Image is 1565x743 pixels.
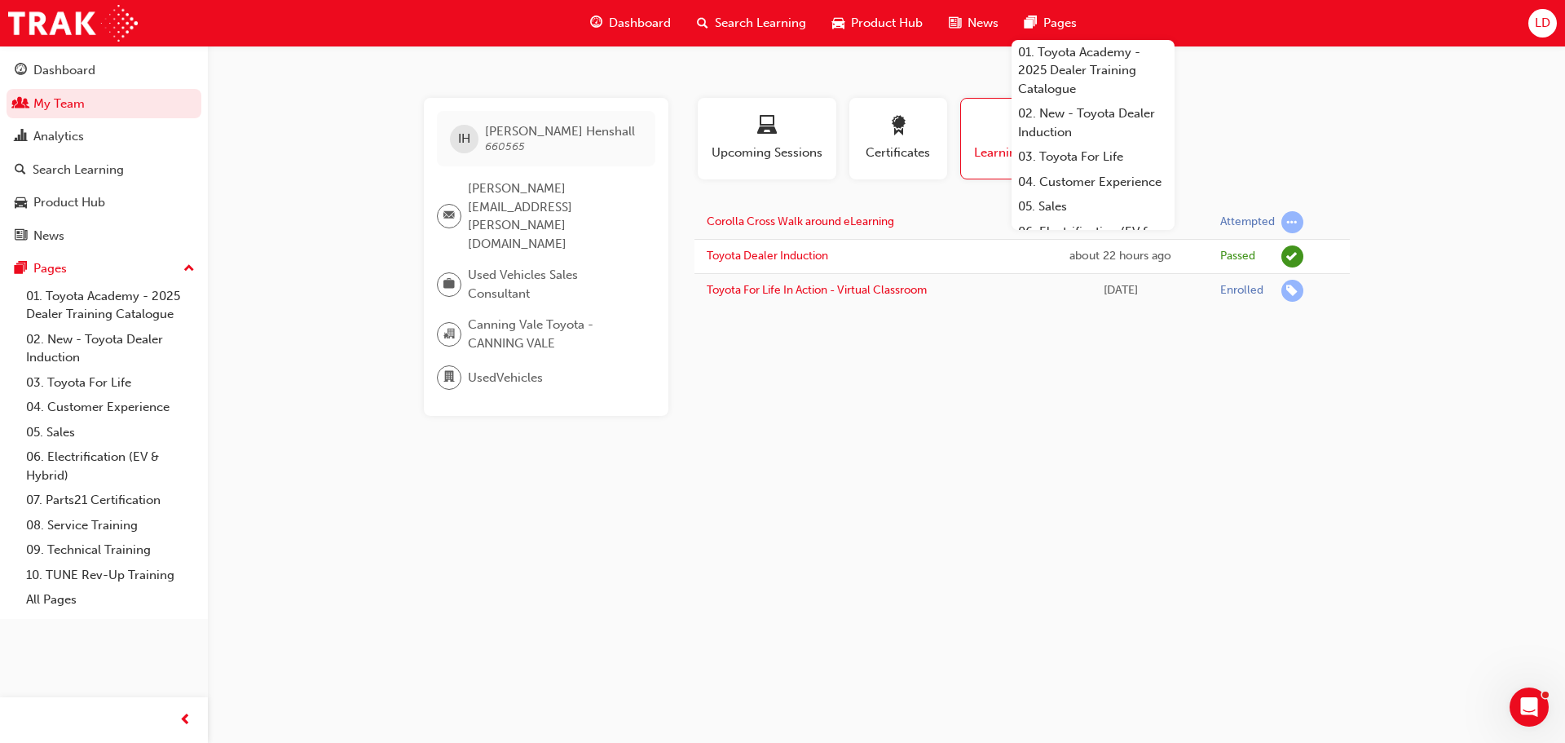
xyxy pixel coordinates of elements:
[707,283,927,297] a: Toyota For Life In Action - Virtual Classroom
[468,369,543,387] span: UsedVehicles
[949,13,961,33] span: news-icon
[1012,40,1175,102] a: 01. Toyota Academy - 2025 Dealer Training Catalogue
[20,587,201,613] a: All Pages
[443,206,455,227] span: email-icon
[20,513,201,538] a: 08. Service Training
[698,98,836,179] button: Upcoming Sessions
[33,61,95,80] div: Dashboard
[7,155,201,185] a: Search Learning
[20,370,201,396] a: 03. Toyota For Life
[1043,14,1077,33] span: Pages
[183,259,195,280] span: up-icon
[1510,688,1549,727] iframe: Intercom live chat
[7,221,201,251] a: News
[15,130,27,144] span: chart-icon
[443,367,455,388] span: department-icon
[15,229,27,244] span: news-icon
[33,161,124,179] div: Search Learning
[458,130,470,148] span: IH
[851,14,923,33] span: Product Hub
[1045,281,1196,300] div: Thu Sep 11 2025 10:12:59 GMT+0800 (Australian Western Standard Time)
[468,266,642,303] span: Used Vehicles Sales Consultant
[7,122,201,152] a: Analytics
[1012,194,1175,219] a: 05. Sales
[697,13,708,33] span: search-icon
[862,144,935,162] span: Certificates
[1281,245,1303,268] span: learningRecordVerb_PASS-icon
[710,144,824,162] span: Upcoming Sessions
[15,97,27,112] span: people-icon
[20,444,201,488] a: 06. Electrification (EV & Hybrid)
[1012,170,1175,195] a: 04. Customer Experience
[443,324,455,345] span: organisation-icon
[33,259,67,278] div: Pages
[20,537,201,563] a: 09. Technical Training
[15,163,26,178] span: search-icon
[715,14,806,33] span: Search Learning
[7,52,201,254] button: DashboardMy TeamAnalyticsSearch LearningProduct HubNews
[1045,247,1196,266] div: Wed Sep 17 2025 13:43:37 GMT+0800 (Australian Western Standard Time)
[1535,14,1550,33] span: LD
[20,420,201,445] a: 05. Sales
[7,254,201,284] button: Pages
[8,5,138,42] img: Trak
[1012,7,1090,40] a: pages-iconPages
[1281,280,1303,302] span: learningRecordVerb_ENROLL-icon
[707,249,828,263] a: Toyota Dealer Induction
[888,116,908,138] span: award-icon
[7,55,201,86] a: Dashboard
[20,488,201,513] a: 07. Parts21 Certification
[20,327,201,370] a: 02. New - Toyota Dealer Induction
[590,13,602,33] span: guage-icon
[1012,144,1175,170] a: 03. Toyota For Life
[609,14,671,33] span: Dashboard
[7,188,201,218] a: Product Hub
[684,7,819,40] a: search-iconSearch Learning
[832,13,844,33] span: car-icon
[973,144,1069,162] span: Learning History
[819,7,936,40] a: car-iconProduct Hub
[15,196,27,210] span: car-icon
[33,127,84,146] div: Analytics
[1220,283,1263,299] div: Enrolled
[443,274,455,295] span: briefcase-icon
[7,89,201,119] a: My Team
[33,193,105,212] div: Product Hub
[20,395,201,420] a: 04. Customer Experience
[1012,101,1175,144] a: 02. New - Toyota Dealer Induction
[936,7,1012,40] a: news-iconNews
[1220,214,1275,230] div: Attempted
[485,124,635,139] span: [PERSON_NAME] Henshall
[968,14,999,33] span: News
[1281,211,1303,233] span: learningRecordVerb_ATTEMPT-icon
[707,214,894,228] a: Corolla Cross Walk around eLearning
[849,98,947,179] button: Certificates
[485,139,525,153] span: 660565
[468,316,642,352] span: Canning Vale Toyota - CANNING VALE
[20,284,201,327] a: 01. Toyota Academy - 2025 Dealer Training Catalogue
[1528,9,1557,38] button: LD
[757,116,777,138] span: laptop-icon
[468,179,642,253] span: [PERSON_NAME][EMAIL_ADDRESS][PERSON_NAME][DOMAIN_NAME]
[179,710,192,731] span: prev-icon
[577,7,684,40] a: guage-iconDashboard
[15,262,27,276] span: pages-icon
[20,563,201,588] a: 10. TUNE Rev-Up Training
[15,64,27,78] span: guage-icon
[1220,249,1255,264] div: Passed
[1025,13,1037,33] span: pages-icon
[960,98,1082,179] button: Learning History
[33,227,64,245] div: News
[1012,219,1175,263] a: 06. Electrification (EV & Hybrid)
